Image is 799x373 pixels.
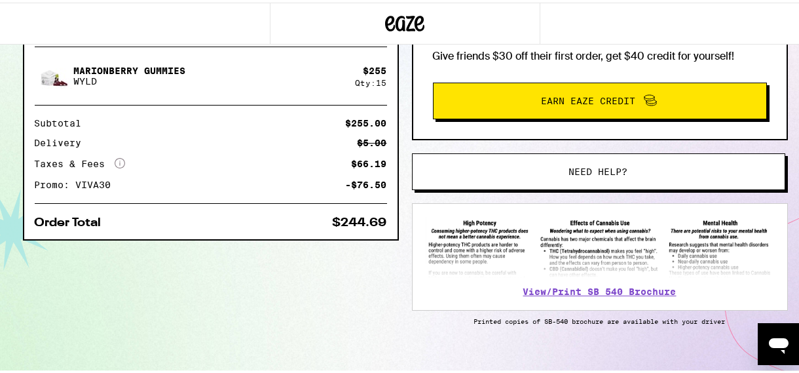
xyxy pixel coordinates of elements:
[333,214,387,226] div: $244.69
[35,116,91,125] div: Subtotal
[35,214,111,226] div: Order Total
[433,80,767,117] button: Earn Eaze Credit
[363,63,387,73] div: $ 255
[569,165,628,174] span: Need help?
[35,178,121,187] div: Promo: VIVA30
[352,157,387,166] div: $66.19
[346,116,387,125] div: $255.00
[426,214,774,275] img: SB 540 Brochure preview
[412,315,788,323] p: Printed copies of SB-540 brochure are available with your driver
[35,136,91,145] div: Delivery
[523,284,677,294] a: View/Print SB 540 Brochure
[74,63,186,73] p: Marionberry Gummies
[412,151,785,187] button: Need help?
[356,76,387,85] div: Qty: 15
[74,73,186,84] p: WYLD
[35,155,125,167] div: Taxes & Fees
[346,178,387,187] div: -$76.50
[35,55,71,92] img: Marionberry Gummies
[542,94,636,103] span: Earn Eaze Credit
[433,47,767,60] p: Give friends $30 off their first order, get $40 credit for yourself!
[358,136,387,145] div: $5.00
